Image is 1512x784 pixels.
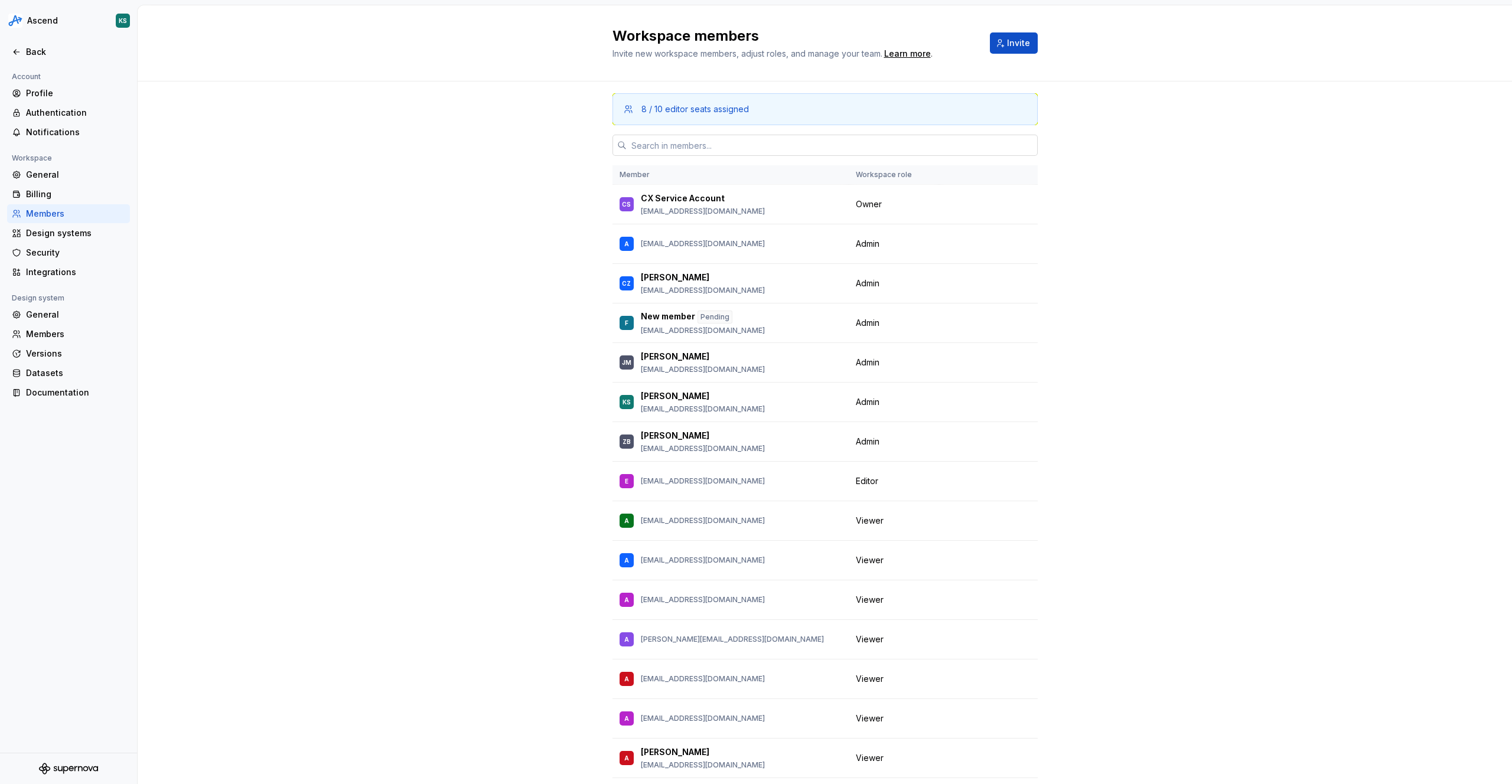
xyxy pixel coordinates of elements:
a: Datasets [7,364,130,383]
p: [EMAIL_ADDRESS][DOMAIN_NAME] [641,326,765,335]
div: A [624,673,629,685]
a: Notifications [7,123,130,142]
span: Admin [856,396,879,408]
h2: Workspace members [612,27,976,45]
span: Invite new workspace members, adjust roles, and manage your team. [612,48,882,58]
div: Account [7,70,45,84]
p: [PERSON_NAME] [641,746,709,758]
p: [EMAIL_ADDRESS][DOMAIN_NAME] [641,286,765,295]
a: Security [7,243,130,262]
span: Admin [856,357,879,368]
span: Admin [856,436,879,447]
div: Authentication [26,107,125,119]
p: [EMAIL_ADDRESS][DOMAIN_NAME] [641,444,765,453]
div: Integrations [26,266,125,278]
div: A [624,713,629,724]
p: [EMAIL_ADDRESS][DOMAIN_NAME] [641,516,765,525]
span: Viewer [856,673,884,685]
div: Members [26,328,125,340]
p: New member [641,311,695,324]
span: Viewer [856,515,884,527]
span: Admin [856,238,879,250]
div: ZB [623,436,631,447]
div: Members [26,208,125,220]
p: [PERSON_NAME] [641,430,709,442]
div: KS [623,396,631,408]
div: CZ [622,277,631,289]
div: Notifications [26,126,125,138]
button: Invite [990,32,1038,54]
p: [EMAIL_ADDRESS][DOMAIN_NAME] [641,595,765,605]
div: A [624,752,629,764]
a: Profile [7,84,130,103]
a: Billing [7,185,130,204]
span: Viewer [856,752,884,764]
div: Ascend [27,15,58,27]
a: Learn more [884,48,931,60]
div: JM [622,357,631,368]
a: General [7,165,130,184]
th: Workspace role [849,165,939,185]
p: [EMAIL_ADDRESS][DOMAIN_NAME] [641,760,765,770]
span: Viewer [856,554,884,566]
div: Documentation [26,387,125,398]
button: AscendKS [2,8,135,34]
img: 64f3fe94-dfd1-48de-83df-243736bb306e.png [8,14,22,28]
svg: Supernova Logo [39,763,98,775]
div: F [625,317,628,329]
p: [EMAIL_ADDRESS][DOMAIN_NAME] [641,239,765,249]
span: Viewer [856,713,884,724]
a: Authentication [7,103,130,122]
div: Pending [698,311,732,324]
p: [EMAIL_ADDRESS][DOMAIN_NAME] [641,404,765,414]
div: General [26,309,125,321]
div: A [624,515,629,527]
div: CS [622,198,631,210]
div: Back [26,46,125,58]
a: Members [7,204,130,223]
div: A [624,554,629,566]
div: Design system [7,291,69,305]
div: 8 / 10 editor seats assigned [641,103,749,115]
p: [PERSON_NAME][EMAIL_ADDRESS][DOMAIN_NAME] [641,635,824,644]
div: Workspace [7,151,57,165]
div: Profile [26,87,125,99]
a: General [7,305,130,324]
p: [PERSON_NAME] [641,351,709,362]
input: Search in members... [627,135,1038,156]
div: A [624,633,629,645]
div: Versions [26,348,125,360]
div: Security [26,247,125,259]
p: [EMAIL_ADDRESS][DOMAIN_NAME] [641,476,765,486]
th: Member [612,165,849,185]
p: [PERSON_NAME] [641,272,709,283]
div: Datasets [26,367,125,379]
a: Documentation [7,383,130,402]
a: Integrations [7,263,130,282]
p: [EMAIL_ADDRESS][DOMAIN_NAME] [641,674,765,684]
p: [EMAIL_ADDRESS][DOMAIN_NAME] [641,714,765,723]
span: Owner [856,198,882,210]
div: Billing [26,188,125,200]
div: E [625,475,628,487]
p: CX Service Account [641,192,725,204]
span: Admin [856,277,879,289]
a: Back [7,43,130,61]
p: [PERSON_NAME] [641,390,709,402]
span: Viewer [856,633,884,645]
p: [EMAIL_ADDRESS][DOMAIN_NAME] [641,365,765,374]
div: A [624,594,629,606]
div: General [26,169,125,181]
span: Viewer [856,594,884,606]
p: [EMAIL_ADDRESS][DOMAIN_NAME] [641,207,765,216]
span: Editor [856,475,878,487]
span: Admin [856,317,879,329]
span: Invite [1007,37,1030,49]
a: Versions [7,344,130,363]
a: Design systems [7,224,130,243]
div: A [624,238,629,250]
div: KS [119,16,127,25]
a: Members [7,325,130,344]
